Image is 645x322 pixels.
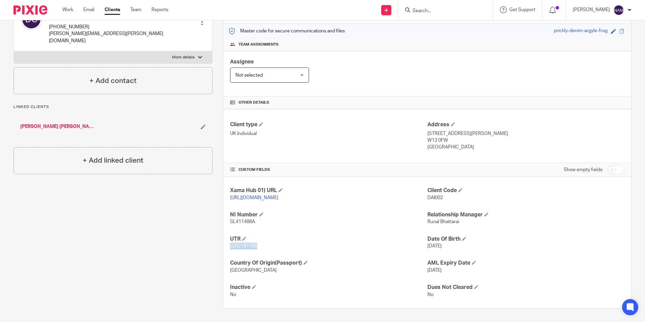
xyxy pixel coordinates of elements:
[230,219,255,224] span: SL411488A
[83,155,143,166] h4: + Add linked client
[239,42,279,47] span: Team assignments
[427,260,624,267] h4: AML Expiry Date
[172,55,195,60] p: More details
[49,30,187,44] p: [PERSON_NAME][EMAIL_ADDRESS][PERSON_NAME][DOMAIN_NAME]
[230,292,236,297] span: No
[564,166,602,173] label: Show empty fields
[89,76,137,86] h4: + Add contact
[230,211,427,218] h4: NI Number
[151,6,168,13] a: Reports
[235,73,263,78] span: Not selected
[613,5,624,16] img: svg%3E
[412,8,473,14] input: Search
[427,137,624,144] p: W13 0FW
[427,211,624,218] h4: Relationship Manager
[230,195,278,200] a: [URL][DOMAIN_NAME]
[427,244,442,248] span: [DATE]
[230,121,427,128] h4: Client type
[239,100,269,105] span: Other details
[554,27,608,35] div: prickly-denim-argyle-frog
[427,121,624,128] h4: Address
[62,6,73,13] a: Work
[509,7,535,12] span: Get Support
[427,284,624,291] h4: Dues Not Cleared
[83,6,94,13] a: Email
[49,24,187,30] p: [PHONE_NUMBER]
[427,187,624,194] h4: Client Code
[105,6,120,13] a: Clients
[230,260,427,267] h4: Country Of Origin(Passport)
[427,130,624,137] p: [STREET_ADDRESS][PERSON_NAME]
[130,6,141,13] a: Team
[427,268,442,273] span: [DATE]
[427,144,624,151] p: [GEOGRAPHIC_DATA]
[13,5,47,15] img: Pixie
[20,123,94,130] a: [PERSON_NAME] [PERSON_NAME]
[230,59,254,64] span: Assignee
[427,236,624,243] h4: Date Of Birth
[230,187,427,194] h4: Xama Hub 01) URL
[230,236,427,243] h4: UTR
[228,28,345,34] p: Master code for secure communications and files
[230,268,277,273] span: [GEOGRAPHIC_DATA]
[230,130,427,137] p: UK Individual
[427,195,443,200] span: DAI002
[13,104,213,110] p: Linked clients
[573,6,610,13] p: [PERSON_NAME]
[230,284,427,291] h4: Inactive
[230,244,257,248] span: 3202181785
[427,292,433,297] span: No
[230,167,427,172] h4: CUSTOM FIELDS
[427,219,459,224] span: Runal Bhattarai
